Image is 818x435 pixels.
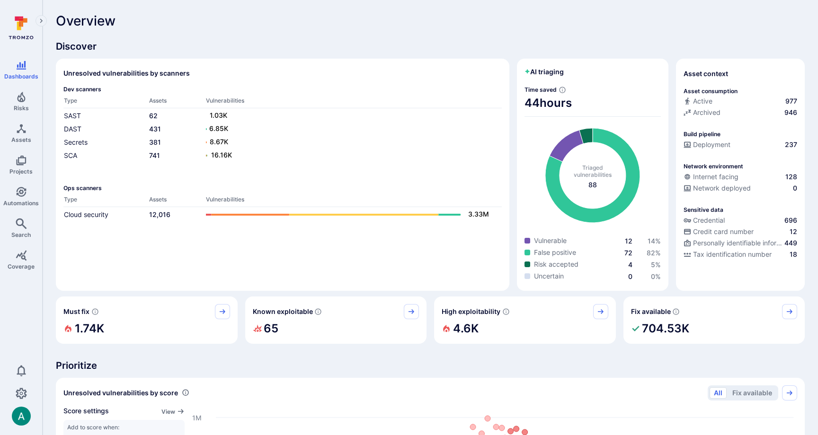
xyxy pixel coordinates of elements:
span: Asset context [684,69,728,78]
a: 72 [624,249,632,257]
span: 977 [785,96,797,106]
div: Deployment [684,140,730,149]
button: All [710,387,727,399]
span: Vulnerable [534,236,567,245]
div: Evidence indicative of handling user or service credentials [684,216,797,227]
svg: Risk score >=40 , missed SLA [91,308,99,315]
button: Expand navigation menu [36,15,47,26]
th: Vulnerabilities [205,195,502,207]
a: 0 [628,272,632,280]
span: Automations [3,200,39,207]
h2: 704.53K [642,319,689,338]
span: Archived [693,108,720,117]
span: Deployment [693,140,730,149]
a: 4 [628,261,632,269]
a: 5% [651,261,661,269]
span: Must fix [63,307,89,316]
a: Personally identifiable information (PII)449 [684,238,797,248]
span: 82 % [647,249,661,257]
div: Number of vulnerabilities in status 'Open' 'Triaged' and 'In process' grouped by score [182,388,189,398]
span: 44 hours [525,96,661,111]
span: Credential [693,216,725,225]
span: Network deployed [693,183,751,193]
h2: AI triaging [525,67,564,77]
svg: Estimated based on an average time of 30 mins needed to triage each vulnerability [559,86,566,94]
a: 741 [149,151,160,159]
div: Evidence indicative of processing tax identification numbers [684,250,797,261]
a: Credit card number12 [684,227,797,236]
span: Projects [9,168,33,175]
p: Network environment [684,163,743,170]
span: High exploitability [442,307,500,316]
h2: 1.74K [75,319,104,338]
text: 1M [192,413,202,421]
svg: Vulnerabilities with fix available [672,308,680,315]
div: Configured deployment pipeline [684,140,797,151]
span: 0 [793,183,797,193]
p: Build pipeline [684,130,720,138]
div: Known exploitable [245,296,427,344]
a: Credential696 [684,216,797,225]
th: Assets [149,96,205,108]
span: 5 % [651,261,661,269]
span: Tax identification number [693,250,772,259]
div: Archived [684,108,720,117]
a: 62 [149,112,158,120]
h2: 65 [264,319,278,338]
h2: Unresolved vulnerabilities by scanners [63,69,190,78]
img: ACg8ocLSa5mPYBaXNx3eFu_EmspyJX0laNWN7cXOFirfQ7srZveEpg=s96-c [12,407,31,426]
div: Evidence that an asset is internet facing [684,172,797,183]
a: Cloud security [64,210,108,218]
a: 1.03K [206,110,492,122]
svg: EPSS score ≥ 0.7 [502,308,510,315]
svg: Confirmed exploitable by KEV [314,308,322,315]
div: Credential [684,216,725,225]
button: Fix available [728,387,776,399]
div: Evidence indicative of processing personally identifiable information [684,238,797,250]
a: View [161,406,185,416]
span: Personally identifiable information (PII) [693,238,782,248]
div: Arjan Dehar [12,407,31,426]
div: Code repository is archived [684,108,797,119]
a: 12 [625,237,632,245]
span: Uncertain [534,271,564,281]
span: Dev scanners [63,86,502,93]
button: View [161,408,185,415]
text: 1.03K [210,111,227,119]
a: 14% [648,237,661,245]
span: Prioritize [56,359,805,372]
a: 16.16K [206,150,492,161]
th: Type [63,195,149,207]
th: Vulnerabilities [205,96,502,108]
a: Tax identification number18 [684,250,797,259]
a: 431 [149,125,161,133]
span: 449 [784,238,797,248]
span: Active [693,96,712,106]
a: Secrets [64,138,88,146]
div: Credit card number [684,227,754,236]
span: Search [11,231,31,238]
span: total [588,180,597,190]
th: Type [63,96,149,108]
a: 8.67K [206,137,492,148]
span: Dashboards [4,73,38,80]
span: 14 % [648,237,661,245]
div: Commits seen in the last 180 days [684,96,797,108]
span: Assets [11,136,31,143]
a: Deployment237 [684,140,797,149]
span: Add to score when: [67,424,181,431]
div: Tax identification number [684,250,772,259]
span: False positive [534,248,576,257]
span: Risks [14,104,29,112]
h2: 4.6K [453,319,479,338]
span: Known exploitable [253,307,313,316]
span: 128 [785,172,797,182]
i: Expand navigation menu [38,17,44,25]
span: 0 % [651,272,661,280]
p: Sensitive data [684,206,723,213]
div: Evidence indicative of processing credit card numbers [684,227,797,238]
